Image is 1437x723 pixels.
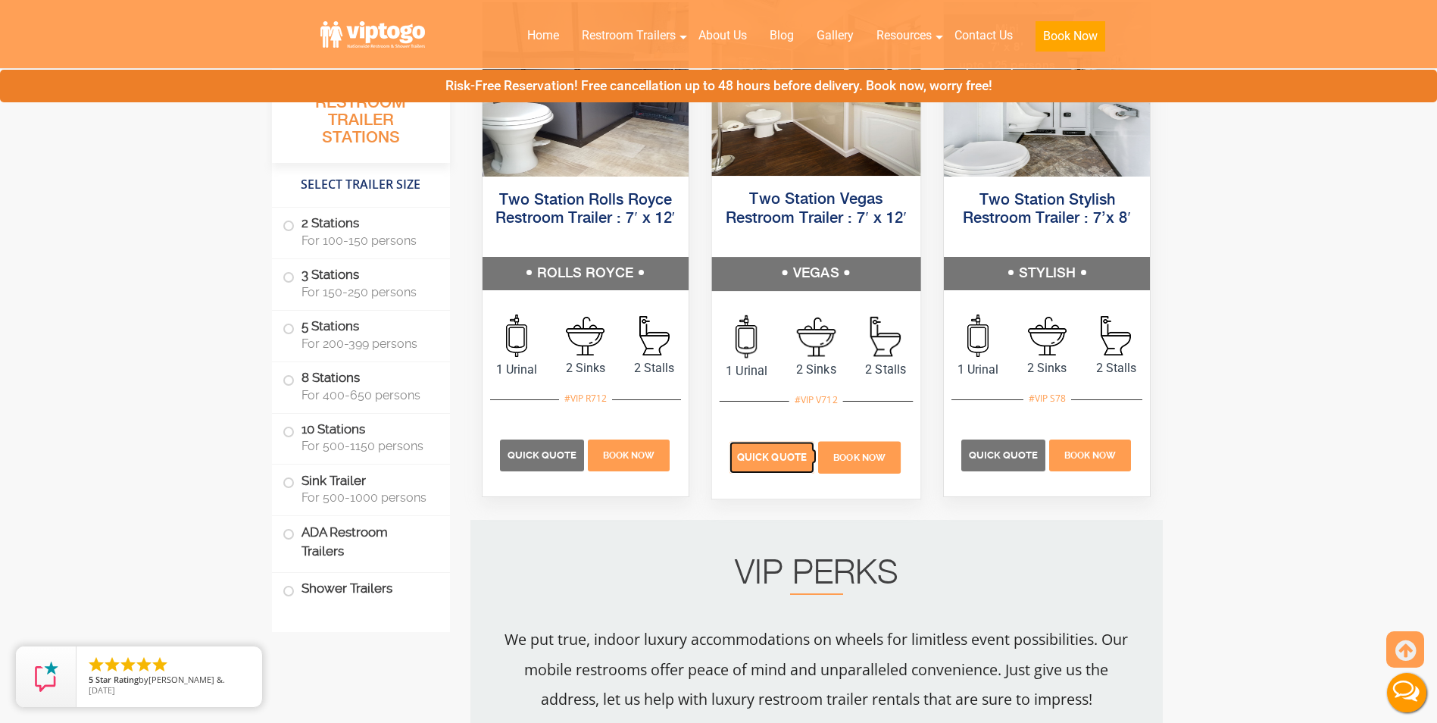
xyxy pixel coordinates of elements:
[89,675,250,686] span: by
[508,449,576,461] span: Quick Quote
[551,359,620,377] span: 2 Sinks
[495,192,675,227] a: Two Station Rolls Royce Restroom Trailer : 7′ x 12′
[961,447,1048,462] a: Quick Quote
[1101,316,1131,355] img: an icon of stall
[1047,447,1132,462] a: Book Now
[789,390,843,410] div: #VIP V712
[283,362,439,409] label: 8 Stations
[570,19,687,52] a: Restroom Trailers
[1013,359,1082,377] span: 2 Sinks
[483,361,551,379] span: 1 Urinal
[586,447,671,462] a: Book Now
[301,336,432,351] span: For 200-399 persons
[758,19,805,52] a: Blog
[151,656,169,674] li: 
[31,662,61,692] img: Review Rating
[501,624,1132,714] p: We put true, indoor luxury accommodations on wheels for limitless event possibilities. Our mobile...
[559,389,612,408] div: #VIP R712
[833,452,886,463] span: Book Now
[301,233,432,248] span: For 100-150 persons
[726,192,907,226] a: Two Station Vegas Restroom Trailer : 7′ x 12′
[103,656,121,674] li: 
[272,72,450,163] h3: All Portable Restroom Trailer Stations
[87,656,105,674] li: 
[283,465,439,512] label: Sink Trailer
[797,317,836,356] img: an icon of sink
[1082,359,1151,377] span: 2 Stalls
[301,388,432,402] span: For 400-650 persons
[782,360,851,378] span: 2 Sinks
[712,257,920,290] h5: VEGAS
[943,19,1024,52] a: Contact Us
[639,316,670,355] img: an icon of stall
[500,447,586,462] a: Quick Quote
[501,559,1132,595] h2: VIP PERKS
[1028,317,1067,355] img: an icon of sink
[737,452,807,463] span: Quick Quote
[969,449,1038,461] span: Quick Quote
[963,192,1130,227] a: Two Station Stylish Restroom Trailer : 7’x 8′
[1024,19,1117,61] a: Book Now
[283,208,439,255] label: 2 Stations
[506,315,527,357] img: an icon of urinal
[89,684,115,696] span: [DATE]
[483,257,689,290] h5: ROLLS ROYCE
[805,19,865,52] a: Gallery
[870,317,901,357] img: an icon of stall
[283,311,439,358] label: 5 Stations
[687,19,758,52] a: About Us
[566,317,604,355] img: an icon of sink
[944,361,1013,379] span: 1 Urinal
[729,449,817,464] a: Quick Quote
[283,516,439,568] label: ADA Restroom Trailers
[817,449,903,464] a: Book Now
[301,439,432,453] span: For 500-1150 persons
[603,450,654,461] span: Book Now
[135,656,153,674] li: 
[283,414,439,461] label: 10 Stations
[89,674,93,685] span: 5
[967,315,989,357] img: an icon of urinal
[712,361,782,380] span: 1 Urinal
[301,490,432,505] span: For 500-1000 persons
[283,259,439,306] label: 3 Stations
[516,19,570,52] a: Home
[95,674,139,685] span: Star Rating
[736,315,758,358] img: an icon of urinal
[1376,662,1437,723] button: Live Chat
[1064,450,1116,461] span: Book Now
[620,359,689,377] span: 2 Stalls
[944,257,1151,290] h5: STYLISH
[272,171,450,199] h4: Select Trailer Size
[301,285,432,299] span: For 150-250 persons
[1023,389,1071,408] div: #VIP S78
[851,360,920,378] span: 2 Stalls
[119,656,137,674] li: 
[865,19,943,52] a: Resources
[148,674,225,685] span: [PERSON_NAME] &.
[283,573,439,606] label: Shower Trailers
[1036,21,1105,52] button: Book Now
